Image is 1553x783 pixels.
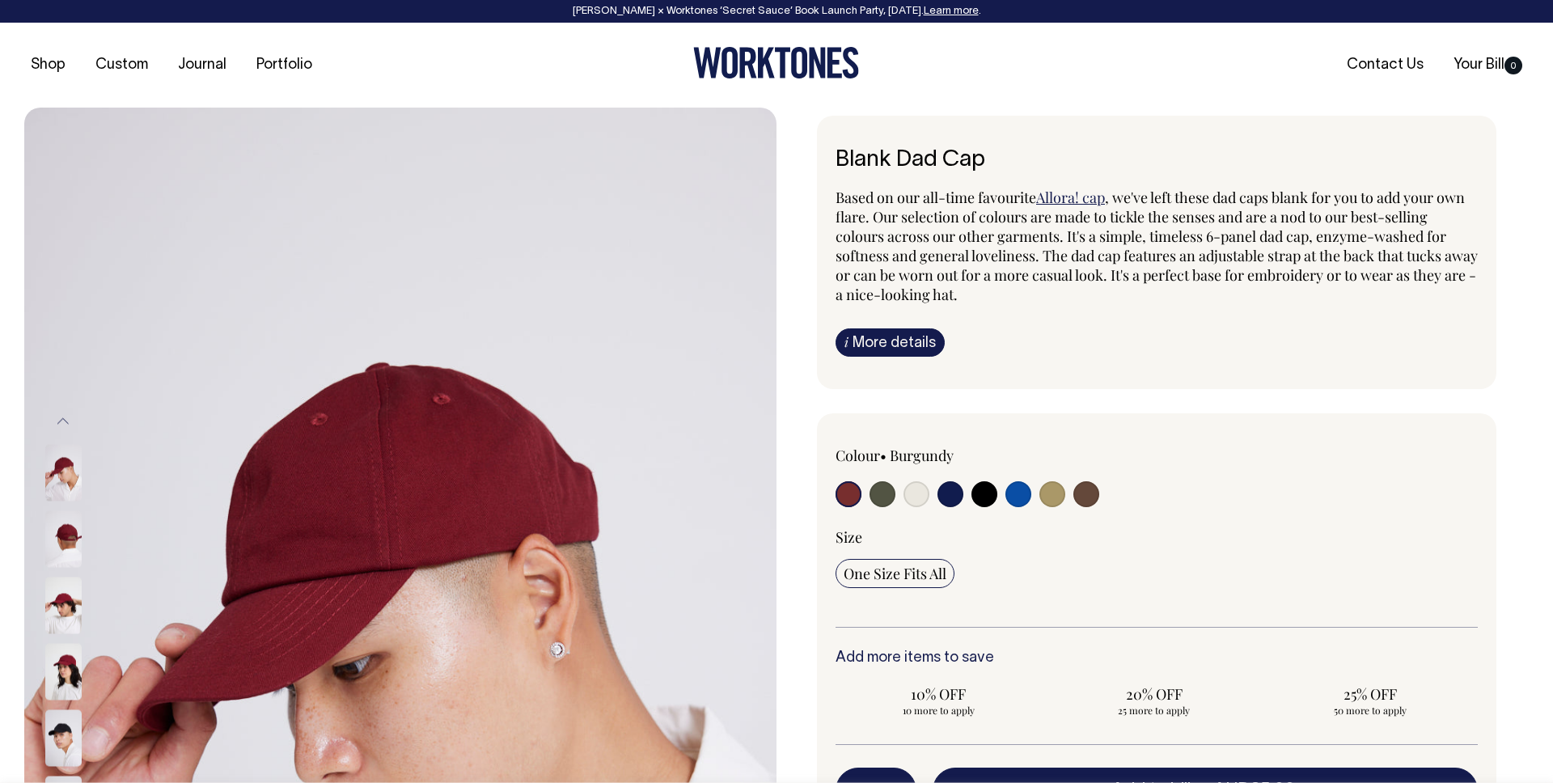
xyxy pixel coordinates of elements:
img: burgundy [45,644,82,700]
input: 10% OFF 10 more to apply [836,679,1042,722]
label: Burgundy [890,446,954,465]
span: • [880,446,887,465]
div: Size [836,527,1478,547]
a: Portfolio [250,52,319,78]
a: Allora! cap [1036,188,1105,207]
div: Colour [836,446,1093,465]
a: Contact Us [1340,52,1430,78]
span: 0 [1504,57,1522,74]
h6: Add more items to save [836,650,1478,667]
span: 20% OFF [1060,684,1250,704]
button: Previous [51,404,75,440]
img: burgundy [45,578,82,634]
div: [PERSON_NAME] × Worktones ‘Secret Sauce’ Book Launch Party, [DATE]. . [16,6,1537,17]
a: Custom [89,52,154,78]
span: , we've left these dad caps blank for you to add your own flare. Our selection of colours are mad... [836,188,1478,304]
a: iMore details [836,328,945,357]
span: i [844,333,848,350]
a: Shop [24,52,72,78]
span: 50 more to apply [1275,704,1465,717]
span: 25% OFF [1275,684,1465,704]
input: 20% OFF 25 more to apply [1052,679,1258,722]
span: Based on our all-time favourite [836,188,1036,207]
a: Your Bill0 [1447,52,1529,78]
a: Journal [171,52,233,78]
img: burgundy [45,445,82,502]
span: 10% OFF [844,684,1034,704]
input: One Size Fits All [836,559,954,588]
span: 10 more to apply [844,704,1034,717]
span: 25 more to apply [1060,704,1250,717]
a: Learn more [924,6,979,16]
h6: Blank Dad Cap [836,148,1478,173]
img: burgundy [45,511,82,568]
span: One Size Fits All [844,564,946,583]
input: 25% OFF 50 more to apply [1267,679,1473,722]
img: black [45,710,82,767]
